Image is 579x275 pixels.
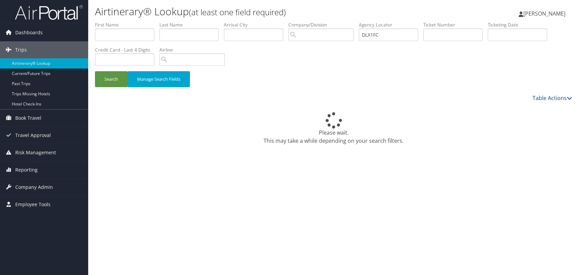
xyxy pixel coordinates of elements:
[95,71,128,87] button: Search
[15,4,83,20] img: airportal-logo.png
[189,6,286,18] small: (at least one field required)
[359,21,423,28] label: Agency Locator
[519,3,572,24] a: [PERSON_NAME]
[15,144,56,161] span: Risk Management
[488,21,552,28] label: Ticketing Date
[15,179,53,196] span: Company Admin
[15,41,27,58] span: Trips
[523,10,565,17] span: [PERSON_NAME]
[128,71,190,87] button: Manage Search Fields
[15,110,41,126] span: Book Travel
[533,94,572,102] a: Table Actions
[15,161,38,178] span: Reporting
[15,24,43,41] span: Dashboards
[159,21,224,28] label: Last Name
[15,196,51,213] span: Employee Tools
[95,112,572,145] div: Please wait. This may take a while depending on your search filters.
[15,127,51,144] span: Travel Approval
[95,46,159,53] label: Credit Card - Last 4 Digits
[423,21,488,28] label: Ticket Number
[95,4,413,19] h1: Airtinerary® Lookup
[95,21,159,28] label: First Name
[159,46,230,53] label: Airline
[224,21,288,28] label: Arrival City
[288,21,359,28] label: Company/Division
